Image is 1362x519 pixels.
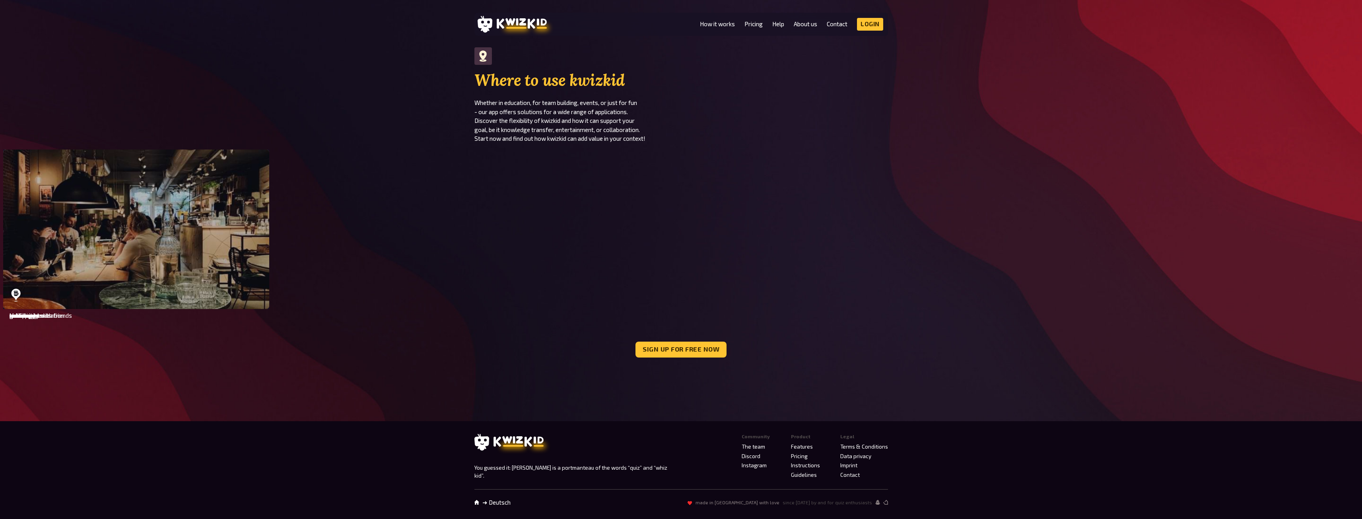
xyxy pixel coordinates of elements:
[1097,312,1354,319] h4: conference
[696,500,779,505] span: made in [GEOGRAPHIC_DATA] with love
[280,312,536,319] h4: game night with friends
[827,21,847,27] a: Contact
[742,462,767,468] a: Instagram
[700,21,735,27] a: How it works
[791,462,820,468] a: Instructions
[840,462,857,468] a: Imprint
[474,71,681,89] h2: Where to use kwizkid
[791,453,808,459] a: Pricing
[840,443,888,450] a: Terms & Conditions
[742,443,765,450] a: The team
[783,500,872,505] span: since [DATE] by and for quiz enthusiasts
[635,342,727,358] a: Sign up for free now
[840,472,860,478] a: Contact
[825,312,1081,319] h4: team events
[794,21,817,27] a: About us
[840,434,854,439] span: Legal
[474,98,681,143] p: Whether in education, for team building, events, or just for fun - our app offers solutions for a...
[840,453,871,459] a: Data privacy
[552,312,809,319] h4: online quiz
[474,464,678,480] p: You guessed it: [PERSON_NAME] is a portmanteau of the words “quiz” and “whiz kid”.
[742,453,760,459] a: Discord
[772,21,784,27] a: Help
[742,434,770,439] span: Community
[482,499,511,506] a: ➜ Deutsch
[744,21,763,27] a: Pricing
[857,18,883,31] a: Login
[791,434,810,439] span: Product
[8,312,264,319] h4: pub quiz
[791,443,813,450] a: Features
[791,472,817,478] a: Guidelines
